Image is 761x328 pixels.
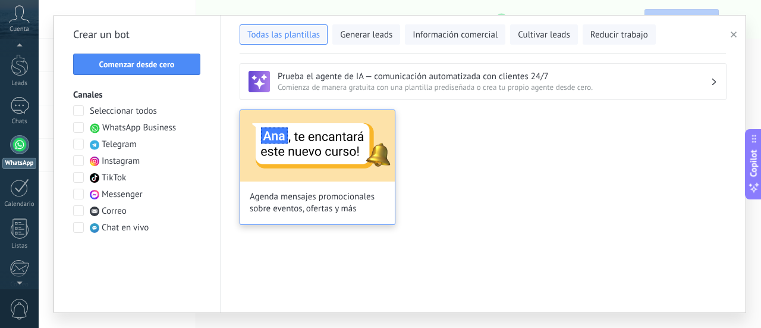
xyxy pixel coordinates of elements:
span: Telegram [102,139,137,151]
span: Información comercial [413,29,498,41]
span: Cultivar leads [518,29,570,41]
div: Chats [2,118,37,126]
span: Comenzar desde cero [99,60,175,68]
span: Reducir trabajo [590,29,648,41]
img: Agenda mensajes promocionales sobre eventos, ofertas y más [240,110,395,182]
div: Calendario [2,201,37,208]
span: Correo [102,205,127,217]
button: Reducir trabajo [583,24,656,45]
button: Todas las plantillas [240,24,328,45]
span: Chat en vivo [102,222,149,234]
h3: Canales [73,89,201,101]
div: WhatsApp [2,158,36,169]
button: Generar leads [332,24,400,45]
span: WhatsApp Business [102,122,176,134]
h3: Prueba el agente de IA — comunicación automatizada con clientes 24/7 [278,71,710,82]
span: Cuenta [10,26,29,33]
span: Todas las plantillas [247,29,320,41]
span: TikTok [102,172,126,184]
span: Instagram [102,155,140,167]
button: Cultivar leads [510,24,577,45]
div: Listas [2,242,37,250]
div: Leads [2,80,37,88]
button: Información comercial [405,24,505,45]
span: Agenda mensajes promocionales sobre eventos, ofertas y más [250,191,385,215]
span: Generar leads [340,29,392,41]
span: Copilot [748,149,760,177]
span: Messenger [102,189,143,201]
button: Comenzar desde cero [73,54,200,75]
h2: Crear un bot [73,25,201,44]
span: Comienza de manera gratuita con una plantilla prediseñada o crea tu propio agente desde cero. [278,82,710,92]
span: Seleccionar todos [90,105,157,117]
